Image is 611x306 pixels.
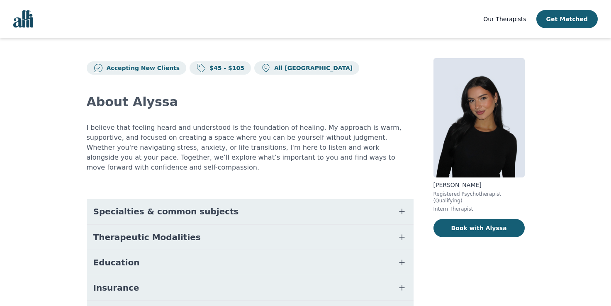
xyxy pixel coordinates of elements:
p: Accepting New Clients [103,64,180,72]
p: Intern Therapist [433,206,525,212]
a: Our Therapists [483,14,526,24]
span: Insurance [93,282,139,294]
p: All [GEOGRAPHIC_DATA] [271,64,353,72]
button: Book with Alyssa [433,219,525,237]
button: Insurance [87,275,414,300]
span: Our Therapists [483,16,526,22]
button: Specialties & common subjects [87,199,414,224]
p: I believe that feeling heard and understood is the foundation of healing. My approach is warm, su... [87,123,414,172]
p: Registered Psychotherapist (Qualifying) [433,191,525,204]
img: alli logo [13,10,33,28]
img: Alyssa_Tweedie [433,58,525,177]
h2: About Alyssa [87,95,414,109]
button: Education [87,250,414,275]
span: Therapeutic Modalities [93,231,201,243]
p: [PERSON_NAME] [433,181,525,189]
span: Specialties & common subjects [93,206,239,217]
span: Education [93,257,140,268]
button: Therapeutic Modalities [87,225,414,250]
p: $45 - $105 [206,64,244,72]
button: Get Matched [536,10,598,28]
